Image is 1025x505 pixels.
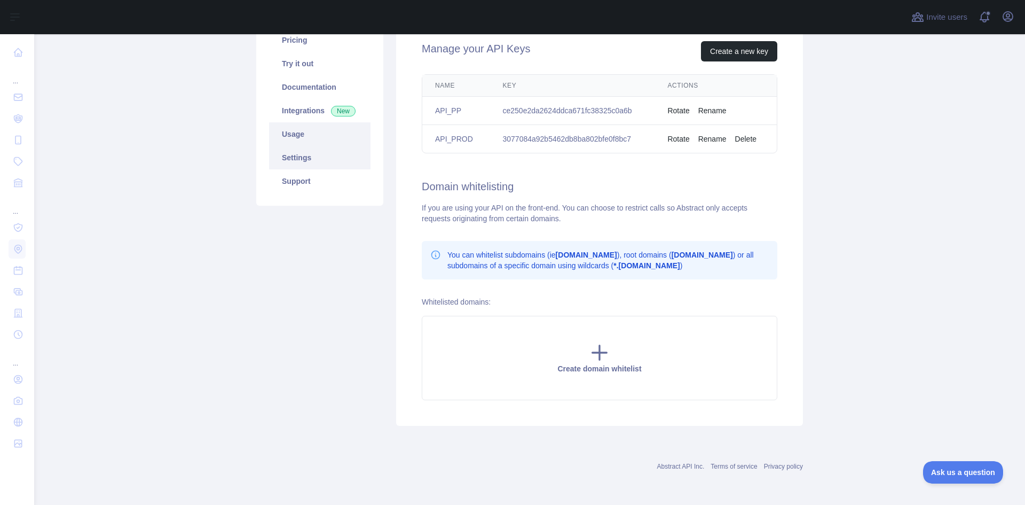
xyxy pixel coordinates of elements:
[9,64,26,86] div: ...
[711,463,757,470] a: Terms of service
[490,125,655,153] td: 3077084a92b5462db8ba802bfe0f8bc7
[269,52,370,75] a: Try it out
[269,169,370,193] a: Support
[667,134,689,144] button: Rotate
[655,75,777,97] th: Actions
[269,75,370,99] a: Documentation
[422,97,490,125] td: API_PP
[701,41,777,61] button: Create a new key
[331,106,356,116] span: New
[269,28,370,52] a: Pricing
[422,125,490,153] td: API_PROD
[269,99,370,122] a: Integrations New
[667,105,689,116] button: Rotate
[490,75,655,97] th: Key
[447,250,769,271] p: You can whitelist subdomains (ie ), root domains ( ) or all subdomains of a specific domain using...
[557,364,641,373] span: Create domain whitelist
[9,346,26,368] div: ...
[698,105,727,116] button: Rename
[556,251,617,259] b: [DOMAIN_NAME]
[735,134,756,144] button: Delete
[422,298,491,306] label: Whitelisted domains:
[909,9,969,26] button: Invite users
[490,97,655,125] td: ce250e2da2624ddca671fc38325c0a6b
[657,463,705,470] a: Abstract API Inc.
[613,261,680,270] b: *.[DOMAIN_NAME]
[9,195,26,216] div: ...
[698,134,727,144] button: Rename
[269,122,370,146] a: Usage
[422,179,777,194] h2: Domain whitelisting
[422,203,777,224] div: If you are using your API on the front-end. You can choose to restrict calls so Abstract only acc...
[923,461,1004,484] iframe: Toggle Customer Support
[926,11,967,24] span: Invite users
[422,41,530,61] h2: Manage your API Keys
[764,463,803,470] a: Privacy policy
[422,75,490,97] th: Name
[672,251,733,259] b: [DOMAIN_NAME]
[269,146,370,169] a: Settings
